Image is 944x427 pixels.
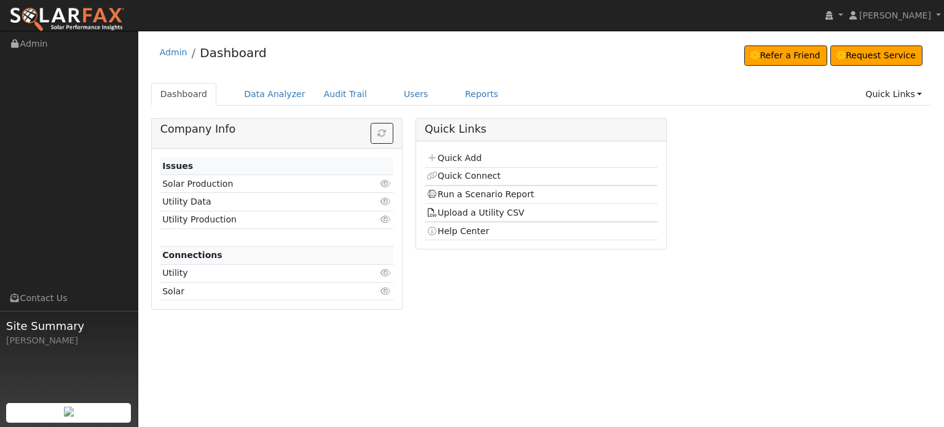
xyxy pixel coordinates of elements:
[427,226,489,236] a: Help Center
[380,215,391,224] i: Click to view
[315,83,376,106] a: Audit Trail
[9,7,125,33] img: SolarFax
[235,83,315,106] a: Data Analyzer
[160,264,356,282] td: Utility
[830,45,923,66] a: Request Service
[160,175,356,193] td: Solar Production
[380,287,391,296] i: Click to view
[200,45,267,60] a: Dashboard
[6,334,132,347] div: [PERSON_NAME]
[427,208,524,217] a: Upload a Utility CSV
[380,197,391,206] i: Click to view
[456,83,508,106] a: Reports
[427,153,481,163] a: Quick Add
[380,268,391,277] i: Click to view
[6,318,132,334] span: Site Summary
[162,250,222,260] strong: Connections
[160,123,393,136] h5: Company Info
[160,211,356,229] td: Utility Production
[395,83,438,106] a: Users
[160,193,356,211] td: Utility Data
[162,161,193,171] strong: Issues
[856,83,931,106] a: Quick Links
[64,407,74,417] img: retrieve
[160,283,356,300] td: Solar
[425,123,658,136] h5: Quick Links
[859,10,931,20] span: [PERSON_NAME]
[744,45,827,66] a: Refer a Friend
[380,179,391,188] i: Click to view
[160,47,187,57] a: Admin
[151,83,217,106] a: Dashboard
[427,171,500,181] a: Quick Connect
[427,189,534,199] a: Run a Scenario Report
